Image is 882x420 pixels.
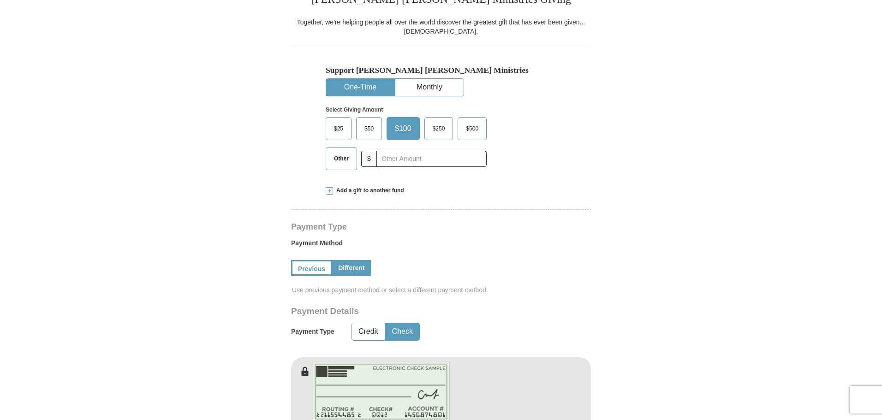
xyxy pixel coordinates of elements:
[395,79,464,96] button: Monthly
[360,122,378,136] span: $50
[291,328,334,336] h5: Payment Type
[361,151,377,167] span: $
[386,323,419,340] button: Check
[326,65,556,75] h5: Support [PERSON_NAME] [PERSON_NAME] Ministries
[376,151,487,167] input: Other Amount
[329,152,353,166] span: Other
[326,106,383,113] strong: Select Giving Amount
[291,223,591,231] h4: Payment Type
[329,122,348,136] span: $25
[291,306,526,317] h3: Payment Details
[291,18,591,36] div: Together, we're helping people all over the world discover the greatest gift that has ever been g...
[390,122,416,136] span: $100
[461,122,483,136] span: $500
[291,238,591,252] label: Payment Method
[352,323,385,340] button: Credit
[333,187,404,195] span: Add a gift to another fund
[291,260,332,276] a: Previous
[332,260,371,276] a: Different
[428,122,450,136] span: $250
[326,79,394,96] button: One-Time
[292,285,592,295] span: Use previous payment method or select a different payment method.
